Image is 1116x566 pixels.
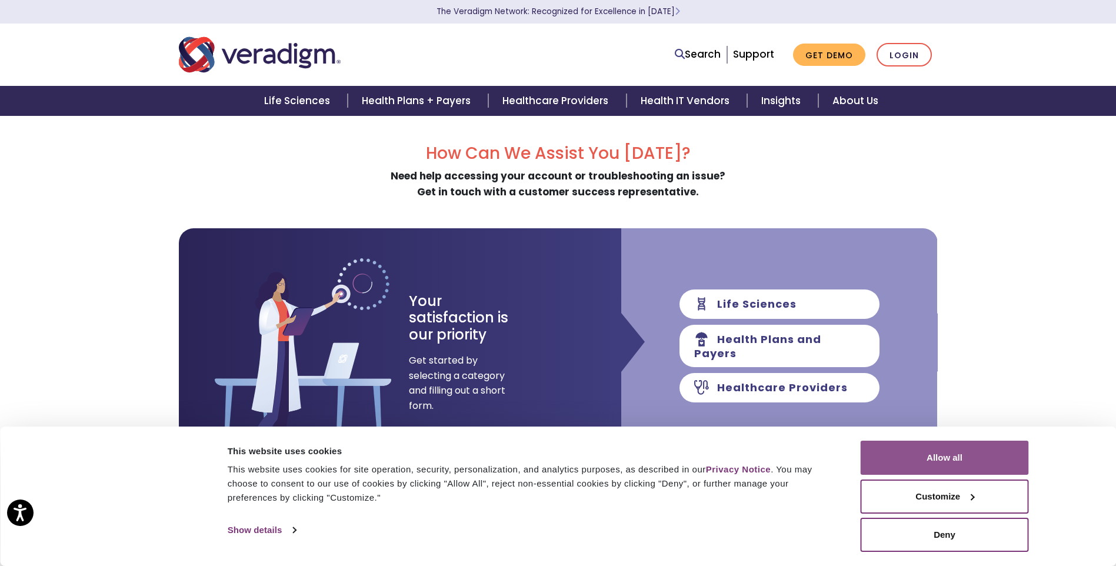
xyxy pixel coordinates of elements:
strong: Need help accessing your account or troubleshooting an issue? Get in touch with a customer succes... [391,169,725,199]
a: Health IT Vendors [627,86,747,116]
button: Allow all [861,441,1029,475]
a: The Veradigm Network: Recognized for Excellence in [DATE]Learn More [437,6,680,17]
a: Login [877,43,932,67]
h3: Your satisfaction is our priority [409,293,529,344]
div: This website uses cookies for site operation, security, personalization, and analytics purposes, ... [228,462,834,505]
a: Life Sciences [250,86,348,116]
div: This website uses cookies [228,444,834,458]
a: Get Demo [793,44,865,66]
img: Veradigm logo [179,35,341,74]
a: Health Plans + Payers [348,86,488,116]
a: Support [733,47,774,61]
a: Healthcare Providers [488,86,626,116]
a: About Us [818,86,892,116]
h2: How Can We Assist You [DATE]? [179,144,938,164]
button: Deny [861,518,1029,552]
a: Search [675,46,721,62]
a: Privacy Notice [706,464,771,474]
span: Get started by selecting a category and filling out a short form. [409,353,506,413]
button: Customize [861,480,1029,514]
a: Show details [228,521,296,539]
a: Insights [747,86,818,116]
span: Learn More [675,6,680,17]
